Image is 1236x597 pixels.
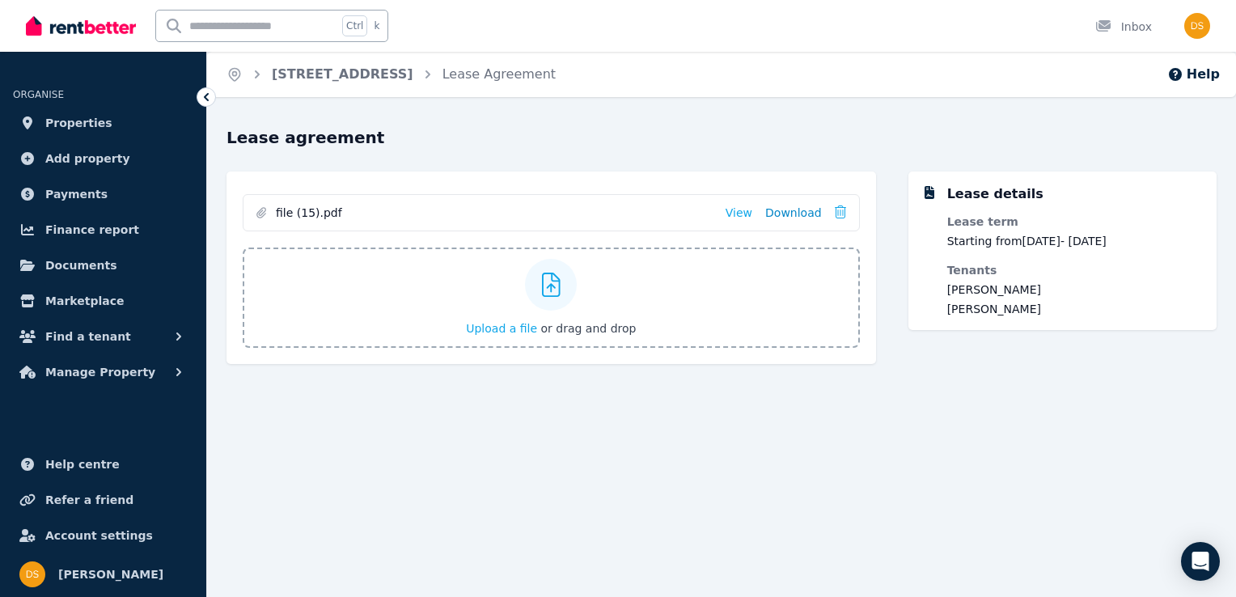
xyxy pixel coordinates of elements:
span: Help centre [45,455,120,474]
a: View [726,205,752,221]
span: Ctrl [342,15,367,36]
dt: Lease term [947,214,1107,230]
span: Properties [45,113,112,133]
span: [PERSON_NAME] [947,301,1107,317]
img: RentBetter [26,14,136,38]
span: Marketplace [45,291,124,311]
dt: Tenants [947,262,1107,278]
span: Find a tenant [45,327,131,346]
div: Open Intercom Messenger [1181,542,1220,581]
span: Documents [45,256,117,275]
a: Add property [13,142,193,175]
span: Refer a friend [45,490,133,510]
span: Manage Property [45,362,155,382]
a: [STREET_ADDRESS] [272,66,413,82]
button: Upload a file or drag and drop [466,320,636,337]
a: Lease Agreement [442,66,556,82]
span: Upload a file [466,322,537,335]
span: [PERSON_NAME] [58,565,163,584]
a: Properties [13,107,193,139]
button: Help [1167,65,1220,84]
div: Lease details [947,184,1043,204]
a: Documents [13,249,193,282]
span: Payments [45,184,108,204]
button: Find a tenant [13,320,193,353]
a: Finance report [13,214,193,246]
span: k [374,19,379,32]
span: Account settings [45,526,153,545]
img: Drew Simon [1184,13,1210,39]
a: Download [765,205,822,221]
span: or drag and drop [541,322,637,335]
span: Add property [45,149,130,168]
button: Manage Property [13,356,193,388]
a: Help centre [13,448,193,481]
span: ORGANISE [13,89,64,100]
span: file (15).pdf [276,205,713,221]
img: Drew Simon [19,561,45,587]
a: Marketplace [13,285,193,317]
dd: Starting from [DATE] - [DATE] [947,233,1107,249]
h1: Lease agreement [226,126,1217,149]
a: Payments [13,178,193,210]
div: Inbox [1095,19,1152,35]
span: Finance report [45,220,139,239]
a: Refer a friend [13,484,193,516]
nav: Breadcrumb [207,52,575,97]
span: [PERSON_NAME] [947,282,1107,298]
a: Account settings [13,519,193,552]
